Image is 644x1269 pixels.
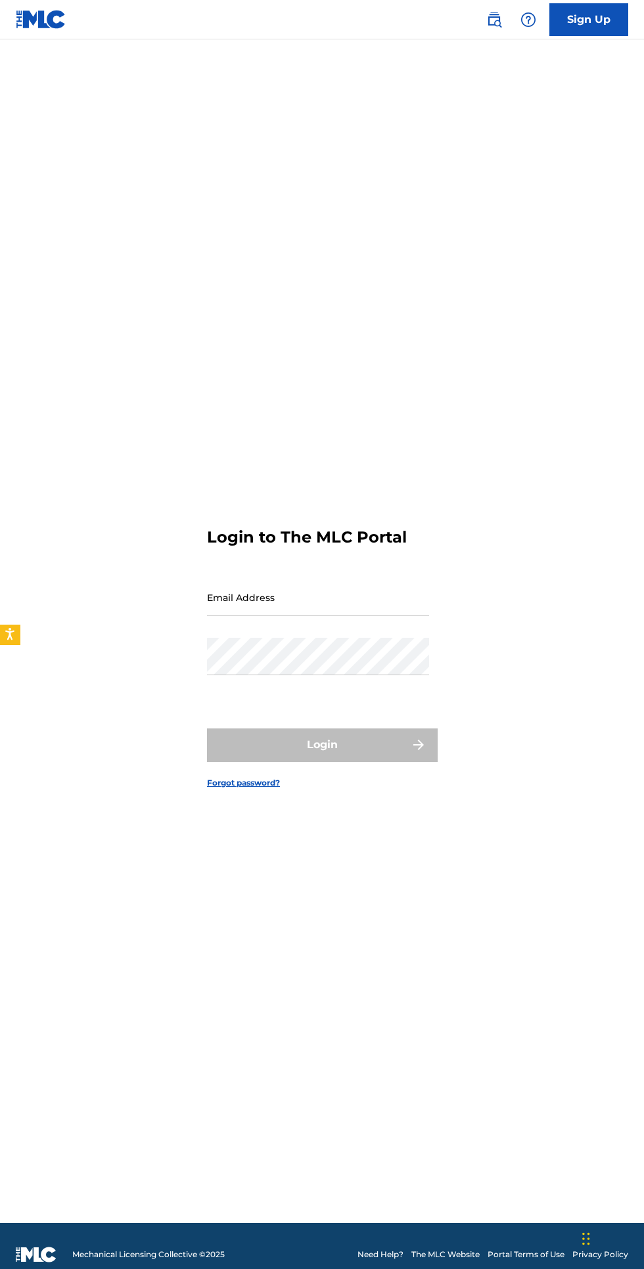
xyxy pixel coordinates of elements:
img: logo [16,1247,57,1262]
img: help [520,12,536,28]
a: Sign Up [549,3,628,36]
iframe: Chat Widget [578,1206,644,1269]
span: Mechanical Licensing Collective © 2025 [72,1249,225,1260]
a: The MLC Website [411,1249,480,1260]
a: Portal Terms of Use [488,1249,564,1260]
div: Help [515,7,541,33]
h3: Login to The MLC Portal [207,527,407,547]
a: Forgot password? [207,777,280,789]
div: Drag [582,1219,590,1258]
a: Public Search [481,7,507,33]
img: search [486,12,502,28]
img: MLC Logo [16,10,66,29]
a: Need Help? [357,1249,403,1260]
a: Privacy Policy [572,1249,628,1260]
